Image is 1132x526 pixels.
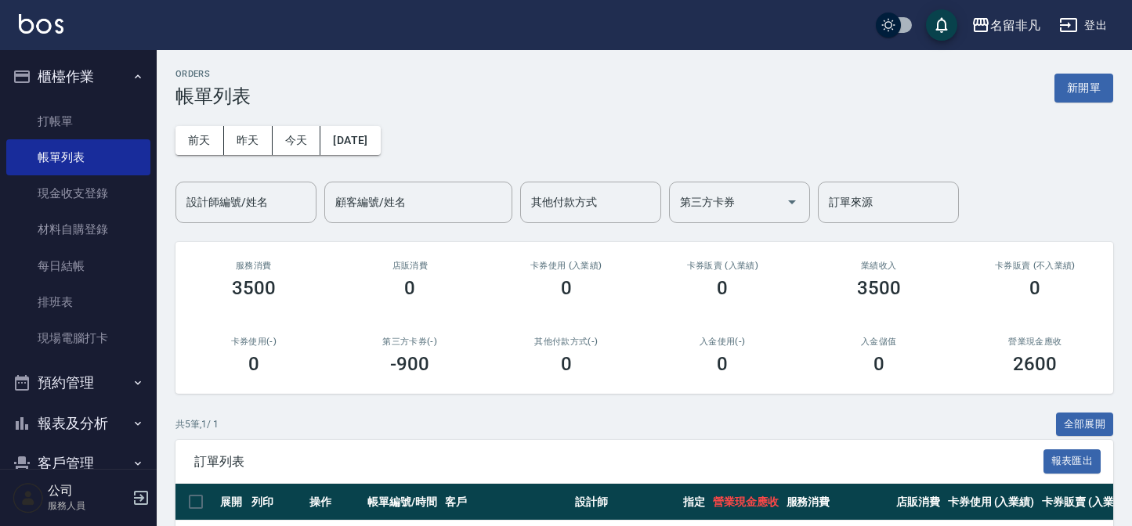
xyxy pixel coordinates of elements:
[232,277,276,299] h3: 3500
[664,261,783,271] h2: 卡券販賣 (入業績)
[194,261,313,271] h3: 服務消費
[783,484,892,521] th: 服務消費
[717,277,728,299] h3: 0
[6,362,150,403] button: 預約管理
[1056,413,1114,437] button: 全部展開
[944,484,1039,521] th: 卡券使用 (入業績)
[1053,11,1113,40] button: 登出
[779,189,805,214] button: Open
[1043,453,1101,468] a: 報表匯出
[273,126,321,155] button: 今天
[976,261,1095,271] h2: 卡券販賣 (不入業績)
[857,277,901,299] h3: 3500
[6,443,150,484] button: 客戶管理
[6,211,150,247] a: 材料自購登錄
[819,261,939,271] h2: 業績收入
[363,484,441,521] th: 帳單編號/時間
[507,337,626,347] h2: 其他付款方式(-)
[6,320,150,356] a: 現場電腦打卡
[990,16,1040,35] div: 名留非凡
[965,9,1047,41] button: 名留非凡
[892,484,944,521] th: 店販消費
[873,353,884,375] h3: 0
[1013,353,1057,375] h3: 2600
[248,353,259,375] h3: 0
[6,284,150,320] a: 排班表
[6,103,150,139] a: 打帳單
[926,9,957,41] button: save
[351,261,470,271] h2: 店販消費
[6,403,150,444] button: 報表及分析
[216,484,248,521] th: 展開
[13,482,44,513] img: Person
[441,484,571,521] th: 客戶
[6,139,150,175] a: 帳單列表
[717,353,728,375] h3: 0
[709,484,783,521] th: 營業現金應收
[1054,80,1113,95] a: 新開單
[561,353,572,375] h3: 0
[194,337,313,347] h2: 卡券使用(-)
[175,69,251,79] h2: ORDERS
[194,454,1043,470] span: 訂單列表
[6,56,150,97] button: 櫃檯作業
[320,126,380,155] button: [DATE]
[404,277,415,299] h3: 0
[507,261,626,271] h2: 卡券使用 (入業績)
[1029,277,1040,299] h3: 0
[306,484,363,521] th: 操作
[6,248,150,284] a: 每日結帳
[561,277,572,299] h3: 0
[1043,449,1101,474] button: 報表匯出
[48,499,128,513] p: 服務人員
[175,417,219,431] p: 共 5 筆, 1 / 1
[19,14,63,34] img: Logo
[571,484,679,521] th: 設計師
[819,337,939,347] h2: 入金儲值
[175,85,251,107] h3: 帳單列表
[175,126,224,155] button: 前天
[679,484,709,521] th: 指定
[664,337,783,347] h2: 入金使用(-)
[976,337,1095,347] h2: 營業現金應收
[224,126,273,155] button: 昨天
[351,337,470,347] h2: 第三方卡券(-)
[390,353,429,375] h3: -900
[248,484,306,521] th: 列印
[1054,74,1113,103] button: 新開單
[6,175,150,211] a: 現金收支登錄
[48,483,128,499] h5: 公司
